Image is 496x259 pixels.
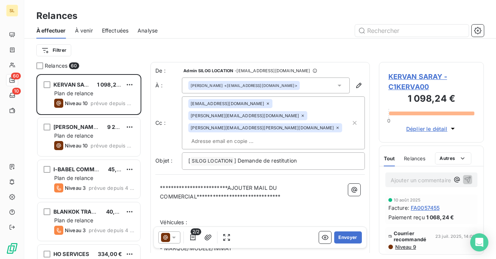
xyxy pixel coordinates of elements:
span: SILOG LOCATION [191,157,233,166]
span: 23 juil. 2025, 14:01 [435,234,474,239]
span: KERVAN SARAY - C1KERVA00 [388,71,474,92]
span: [PERSON_NAME] [191,83,223,88]
span: Plan de relance [54,132,93,139]
button: Déplier le détail [404,124,459,133]
span: Relances [404,155,426,161]
span: BLANKOK TRANSPORT [53,208,114,215]
span: 334,00 € [98,251,122,257]
span: 10 août 2025 [394,198,421,202]
span: Plan de relance [54,175,93,181]
span: Niveau 9 [394,244,416,250]
span: 40,00 € [106,208,127,215]
h3: 1 098,24 € [388,92,474,107]
span: Tout [384,155,395,161]
span: Plan de relance [54,90,93,96]
label: À : [155,82,182,89]
div: SL [6,5,18,17]
span: I-BABEL COMMUNICATION [53,166,125,172]
div: <[EMAIL_ADDRESS][DOMAIN_NAME]> [191,83,297,88]
span: 60 [11,73,21,79]
span: Objet : [155,157,172,164]
span: Admin SILOG LOCATION [183,68,233,73]
span: - [EMAIL_ADDRESS][DOMAIN_NAME] [235,68,310,73]
span: Paiement reçu [388,213,425,221]
label: Cc : [155,119,182,127]
span: [PERSON_NAME] [PERSON_NAME] [53,124,146,130]
input: Adresse email en copie ... [188,135,276,147]
span: Plan de relance [54,217,93,223]
span: 60 [69,62,79,69]
span: 45,00 € [108,166,129,172]
span: prévue depuis 4 jours [89,185,134,191]
span: Niveau 10 [65,100,88,106]
span: prévue depuis 4 jours [89,227,134,233]
span: Analyse [138,27,158,34]
span: À venir [75,27,93,34]
span: [EMAIL_ADDRESS][DOMAIN_NAME] [191,101,264,106]
span: Niveau 3 [65,185,86,191]
button: Envoyer [334,231,362,243]
span: [ [188,157,190,164]
span: De : [155,67,182,74]
span: Courrier recommandé [394,230,432,242]
span: [PERSON_NAME][EMAIL_ADDRESS][DOMAIN_NAME] [191,113,299,118]
img: Logo LeanPay [6,242,18,254]
span: 10 [12,88,21,95]
span: ] Demande de restitution [234,157,297,164]
span: Facture : [388,204,409,212]
input: Rechercher [355,25,469,37]
span: Effectuées [102,27,129,34]
span: [PERSON_NAME][EMAIL_ADDRESS][PERSON_NAME][DOMAIN_NAME] [191,126,334,130]
span: KERVAN SARAY [53,81,95,88]
span: 9 235,20 € [107,124,136,130]
span: FA0057455 [411,204,440,212]
span: HO SERVICES [53,251,89,257]
span: Relances [45,62,67,70]
span: Niveau 3 [65,227,86,233]
span: 2/2 [191,228,201,235]
div: grid [36,74,141,259]
span: 0 [387,118,390,124]
span: prévue depuis 5 jours [91,143,134,149]
button: Autres [435,152,472,164]
span: 1 068,24 € [426,213,454,221]
div: Open Intercom Messenger [470,233,488,251]
span: 1 098,24 € [97,81,125,88]
a: 60 [6,74,18,86]
span: À effectuer [36,27,66,34]
a: 10 [6,89,18,101]
h3: Relances [36,9,77,23]
button: Filtrer [36,44,71,56]
span: prévue depuis 8 jours [91,100,134,106]
span: Véhicules : [160,219,187,225]
span: Déplier le détail [406,125,447,133]
span: Niveau 10 [65,143,88,149]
